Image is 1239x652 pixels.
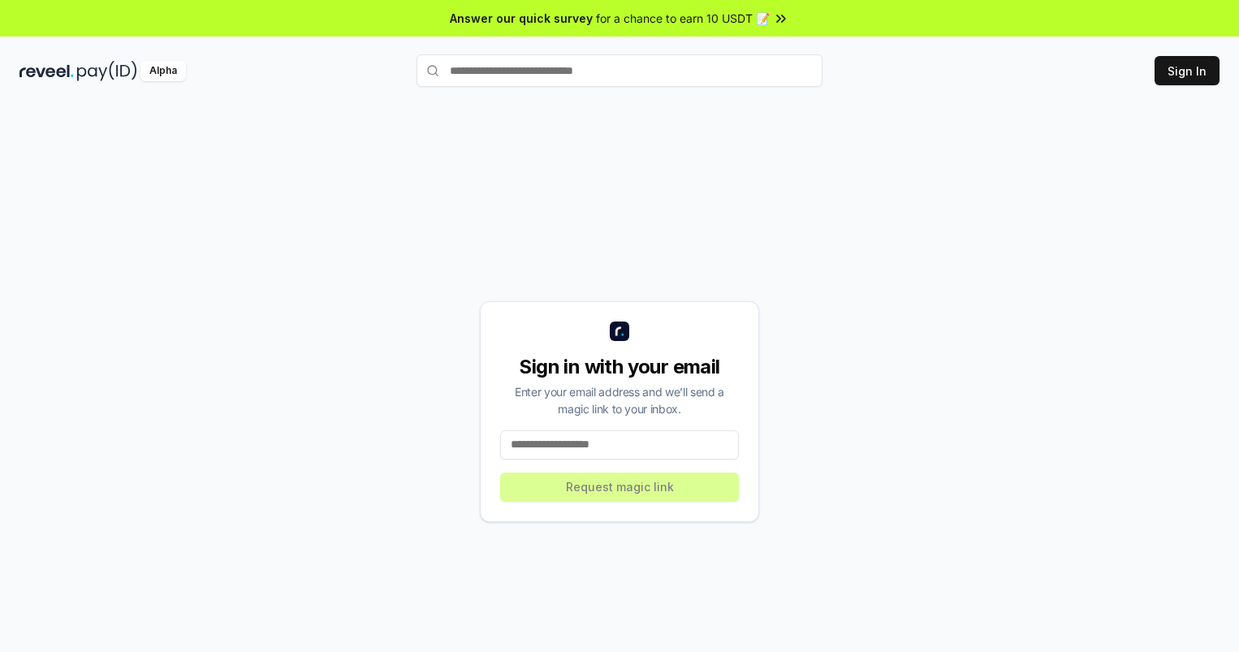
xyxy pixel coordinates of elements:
div: Enter your email address and we’ll send a magic link to your inbox. [500,383,739,417]
img: logo_small [610,322,629,341]
div: Sign in with your email [500,354,739,380]
span: for a chance to earn 10 USDT 📝 [596,10,770,27]
img: reveel_dark [19,61,74,81]
span: Answer our quick survey [450,10,593,27]
img: pay_id [77,61,137,81]
button: Sign In [1155,56,1220,85]
div: Alpha [140,61,186,81]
